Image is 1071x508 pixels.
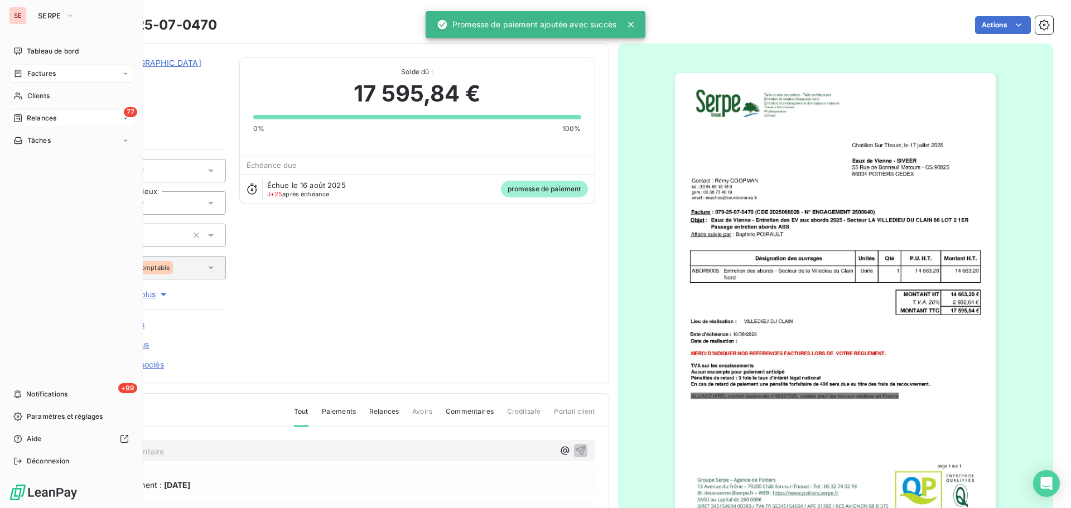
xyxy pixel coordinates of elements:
a: Eaux de [GEOGRAPHIC_DATA] [88,58,201,67]
h3: 079-25-07-0470 [104,15,217,35]
span: 77 [124,107,137,117]
span: J+25 [267,190,283,198]
button: Voir plus [67,288,226,301]
a: Aide [9,430,133,448]
span: promesse de paiement [501,181,588,197]
img: Logo LeanPay [9,483,78,501]
span: +99 [118,383,137,393]
span: Déconnexion [27,456,70,466]
div: SE [9,7,27,25]
span: Clients [27,91,50,101]
span: après échéance [267,191,330,197]
span: SERPE [38,11,61,20]
span: Creditsafe [507,407,541,425]
span: 41EAUXVIENNE [88,71,226,80]
span: Aide [27,434,42,444]
span: Factures [27,69,56,79]
span: Avoirs [412,407,432,425]
span: Solde dû : [253,67,581,77]
span: Paiements [322,407,356,425]
span: Voir plus [124,289,169,300]
span: Tableau de bord [27,46,79,56]
span: 17 595,84 € [354,77,480,110]
span: Notifications [26,389,67,399]
span: Tout [294,407,308,427]
span: Échéance due [247,161,297,170]
span: Commentaires [446,407,494,425]
span: Échue le 16 août 2025 [267,181,346,190]
button: Actions [975,16,1031,34]
div: Promesse de paiement ajoutée avec succès [437,14,616,35]
span: Paramètres et réglages [27,412,103,422]
span: Relances [369,407,399,425]
span: 0% [253,124,264,134]
span: 100% [562,124,581,134]
span: Portail client [554,407,595,425]
span: [DATE] [164,479,190,491]
span: Tâches [27,136,51,146]
span: Relances [27,113,56,123]
div: Open Intercom Messenger [1033,470,1060,497]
